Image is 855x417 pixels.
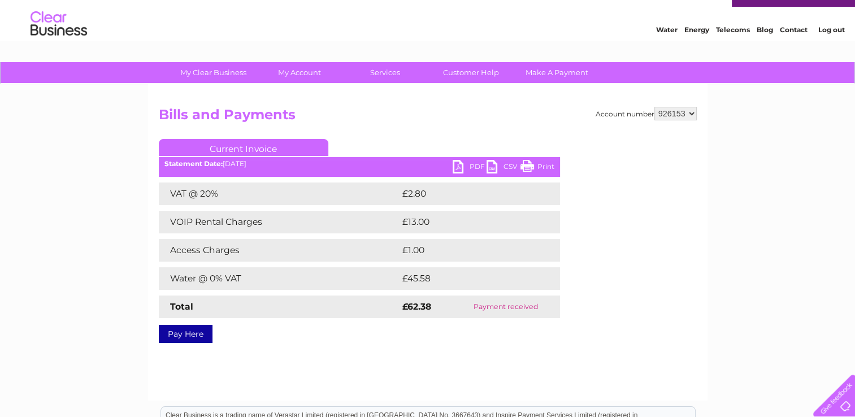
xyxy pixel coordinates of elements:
strong: £62.38 [402,301,431,312]
a: Print [520,160,554,176]
a: 0333 014 3131 [642,6,720,20]
a: My Account [253,62,346,83]
a: Services [338,62,432,83]
td: VAT @ 20% [159,183,400,205]
a: PDF [453,160,487,176]
div: Account number [596,107,697,120]
td: £13.00 [400,211,536,233]
td: Access Charges [159,239,400,262]
div: Clear Business is a trading name of Verastar Limited (registered in [GEOGRAPHIC_DATA] No. 3667643... [161,6,695,55]
a: Pay Here [159,325,212,343]
a: Water [656,48,678,57]
a: Make A Payment [510,62,604,83]
img: logo.png [30,29,88,64]
td: Water @ 0% VAT [159,267,400,290]
td: VOIP Rental Charges [159,211,400,233]
td: Payment received [452,296,559,318]
a: Blog [757,48,773,57]
strong: Total [170,301,193,312]
td: £2.80 [400,183,534,205]
a: My Clear Business [167,62,260,83]
a: Customer Help [424,62,518,83]
a: CSV [487,160,520,176]
a: Telecoms [716,48,750,57]
a: Contact [780,48,808,57]
a: Energy [684,48,709,57]
div: [DATE] [159,160,560,168]
h2: Bills and Payments [159,107,697,128]
a: Current Invoice [159,139,328,156]
a: Log out [818,48,844,57]
td: £45.58 [400,267,537,290]
b: Statement Date: [164,159,223,168]
td: £1.00 [400,239,533,262]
